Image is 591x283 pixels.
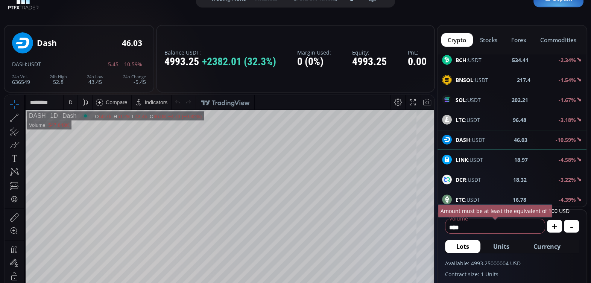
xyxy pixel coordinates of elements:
div: Dash [37,39,57,47]
div: 50.76 [94,18,107,24]
b: -4.39% [559,196,576,203]
div: 636549 [12,75,30,85]
div: 43.45 [87,75,103,85]
b: SOL [456,96,466,103]
div: Amount must be at least the equivalent of 100 USD [438,204,552,218]
button: Lots [445,240,480,253]
span: Currency [533,242,561,251]
button: - [564,220,579,233]
div: 51.28 [113,18,125,24]
button: Currency [522,240,572,253]
button: Units [482,240,521,253]
div: 43.45 [131,18,143,24]
b: -2.34% [559,56,576,64]
button: commodities [533,33,583,47]
b: -1.54% [559,76,576,84]
span: :USDT [456,116,480,124]
b: DCR [456,176,466,183]
b: 96.48 [513,116,526,124]
span: :USDT [26,61,41,68]
div: 0 (0%) [297,56,331,68]
div: 4993.25 [352,56,387,68]
div: Dash [53,17,72,24]
b: ETC [456,196,465,203]
label: Contract size: 1 Units [445,270,579,278]
div: 4993.25 [164,56,276,68]
div:  [7,100,13,108]
div: -5.45 [123,75,146,85]
b: LTC [456,116,465,123]
div: −4.73 (−9.32%) [164,18,198,24]
span: :USDT [456,176,481,184]
span: +2382.01 (32.3%) [202,56,276,68]
b: -3.18% [559,116,576,123]
label: PnL: [408,50,427,55]
div: L [128,18,131,24]
div: Indicators [140,4,163,10]
div: Hide Drawings Toolbar [17,263,21,273]
button: stocks [474,33,504,47]
span: :USDT [456,56,482,64]
b: -3.22% [559,176,576,183]
span: Units [493,242,509,251]
div: 46.03 [149,18,161,24]
span: Lots [456,242,469,251]
b: 217.4 [517,76,530,84]
div: O [90,18,94,24]
button: crypto [441,33,473,47]
label: Balance USDT: [164,50,276,55]
div: Market open [77,17,84,24]
b: -1.67% [559,96,576,103]
div: 0.00 [408,56,427,68]
b: 18.32 [513,176,527,184]
button: + [547,220,562,233]
div: 1D [41,17,53,24]
label: Available: 4993.25000004 USD [445,259,579,267]
div: D [64,4,68,10]
div: 24h High [50,75,67,79]
label: Margin Used: [297,50,331,55]
span: :USDT [456,156,483,164]
span: -5.45 [106,61,119,67]
b: 16.78 [513,196,526,204]
b: 18.97 [514,156,528,164]
b: 202.21 [512,96,528,104]
div: 547.648K [44,27,65,33]
b: LINK [456,156,468,163]
span: :USDT [456,96,481,104]
div: Compare [101,4,123,10]
b: BCH [456,56,466,64]
div: 24h Change [123,75,146,79]
div: 24h Vol. [12,75,30,79]
span: -10.59% [122,61,142,67]
div: DASH [24,17,41,24]
b: 534.41 [512,56,529,64]
div: 46.03 [122,39,142,47]
div: C [145,18,149,24]
span: :USDT [456,76,488,84]
b: BNSOL [456,76,473,84]
div: Volume [24,27,41,33]
div: 24h Low [87,75,103,79]
button: forex [505,33,533,47]
span: :USDT [456,196,480,204]
span: DASH [12,61,26,68]
b: -4.58% [559,156,576,163]
label: Equity: [352,50,387,55]
div: H [109,18,113,24]
div: 52.8 [50,75,67,85]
